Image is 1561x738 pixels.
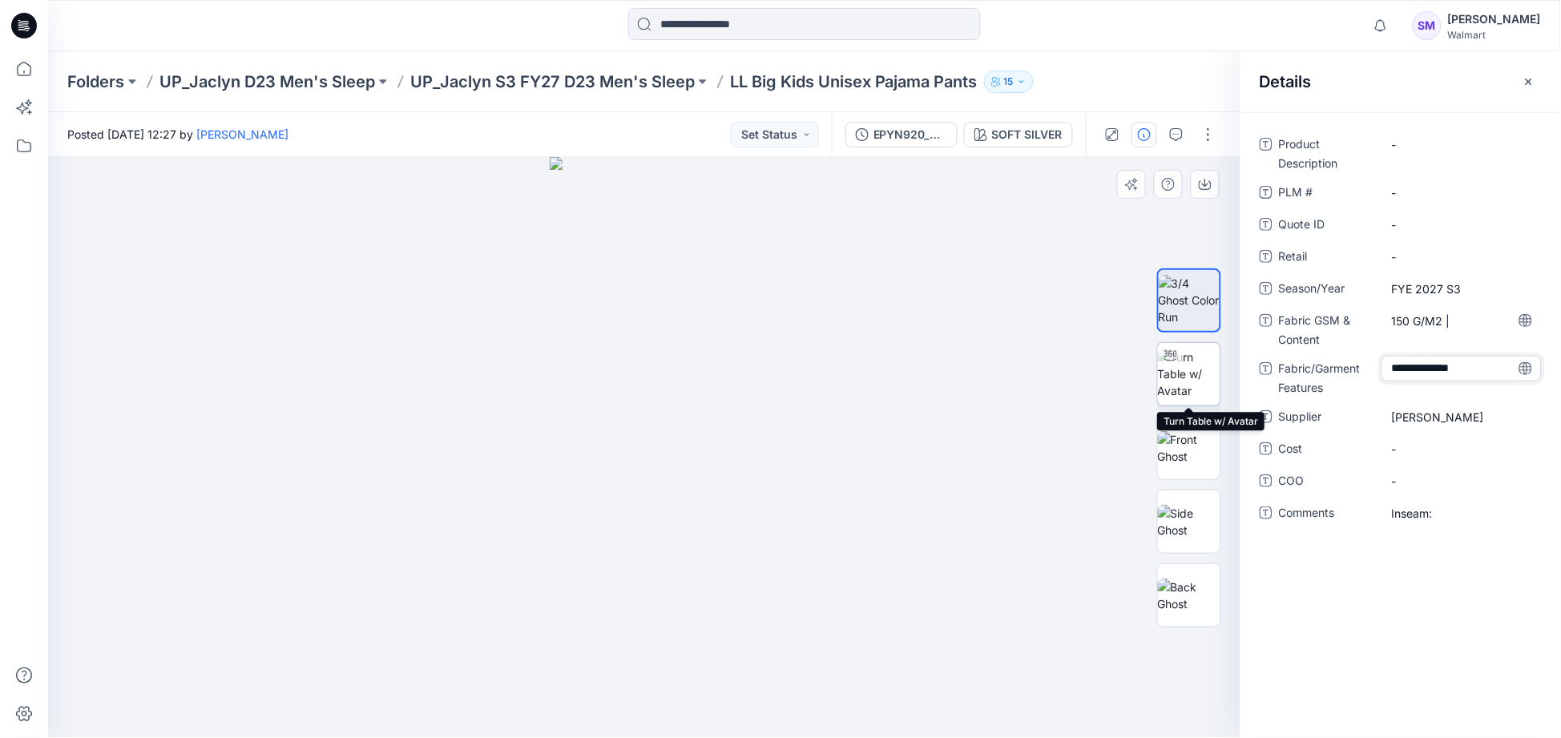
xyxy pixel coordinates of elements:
[1158,505,1220,538] img: Side Ghost
[550,157,740,738] img: eyJhbGciOiJIUzI1NiIsImtpZCI6IjAiLCJzbHQiOiJzZXMiLCJ0eXAiOiJKV1QifQ.eyJkYXRhIjp7InR5cGUiOiJzdG9yYW...
[992,126,1063,143] div: SOFT SILVER
[1392,136,1531,153] span: -
[1279,135,1375,173] span: Product Description
[1448,29,1541,41] div: Walmart
[1279,503,1375,526] span: Comments
[1392,473,1531,490] span: -
[984,71,1034,93] button: 15
[1158,579,1220,612] img: Back Ghost
[1260,72,1312,91] h2: Details
[1279,215,1375,237] span: Quote ID
[1279,439,1375,462] span: Cost
[1279,247,1375,269] span: Retail
[873,126,947,143] div: EPYN920_ADM_LL Big Kids Unisex Pajama Pants
[1279,311,1375,349] span: Fabric GSM & Content
[1279,183,1375,205] span: PLM #
[1392,216,1531,233] span: -
[1448,10,1541,29] div: [PERSON_NAME]
[67,126,288,143] span: Posted [DATE] 12:27 by
[1392,280,1531,297] span: FYE 2027 S3
[1392,248,1531,265] span: -
[1158,431,1220,465] img: Front Ghost
[1279,359,1375,397] span: Fabric/Garment Features
[845,122,958,147] button: EPYN920_ADM_LL Big Kids Unisex Pajama Pants
[730,71,978,93] p: LL Big Kids Unisex Pajama Pants
[1392,313,1531,329] span: 150 G/M2 |
[67,71,124,93] a: Folders
[1159,275,1220,325] img: 3/4 Ghost Color Run
[1158,349,1220,399] img: Turn Table w/ Avatar
[1131,122,1157,147] button: Details
[410,71,695,93] a: UP_Jaclyn S3 FY27 D23 Men's Sleep
[964,122,1073,147] button: SOFT SILVER
[1392,441,1531,458] span: -
[1392,505,1531,522] span: Inseam:
[159,71,375,93] a: UP_Jaclyn D23 Men's Sleep
[1004,73,1014,91] p: 15
[1392,409,1531,425] span: Jaclyn
[1279,279,1375,301] span: Season/Year
[1413,11,1442,40] div: SM
[1392,184,1531,201] span: -
[196,127,288,141] a: [PERSON_NAME]
[1279,407,1375,429] span: Supplier
[1279,471,1375,494] span: COO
